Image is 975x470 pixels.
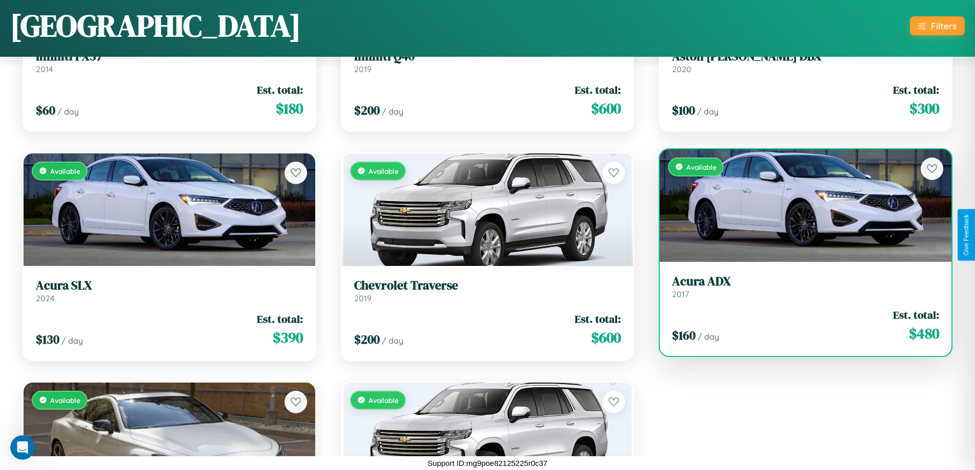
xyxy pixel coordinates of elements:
span: / day [382,335,403,346]
span: $ 200 [354,102,380,119]
a: Chevrolet Traverse2019 [354,278,621,303]
span: $ 480 [909,323,939,344]
span: Est. total: [893,82,939,97]
span: 2017 [672,289,689,299]
span: Est. total: [893,307,939,322]
span: 2019 [354,64,372,74]
span: $ 180 [276,98,303,119]
p: Support ID: mg9poe82125225r0c37 [427,456,547,470]
iframe: Intercom live chat [10,435,35,460]
span: Available [50,167,80,175]
span: / day [382,106,403,117]
span: $ 200 [354,331,380,348]
span: Available [686,163,717,171]
span: $ 100 [672,102,695,119]
a: Acura SLX2024 [36,278,303,303]
span: 2014 [36,64,53,74]
span: Available [50,396,80,405]
h3: Chevrolet Traverse [354,278,621,293]
span: $ 300 [909,98,939,119]
h3: Infiniti Q40 [354,49,621,64]
h3: Acura ADX [672,274,939,289]
div: Give Feedback [963,214,970,256]
span: 2024 [36,293,55,303]
span: 2019 [354,293,372,303]
h3: Aston [PERSON_NAME] DBX [672,49,939,64]
span: Available [369,396,399,405]
button: Filters [910,16,965,35]
a: Infiniti Q402019 [354,49,621,74]
span: Est. total: [575,82,621,97]
span: Available [369,167,399,175]
h1: [GEOGRAPHIC_DATA] [10,5,301,47]
span: Est. total: [575,311,621,326]
div: Filters [931,20,957,31]
span: $ 600 [591,327,621,348]
span: $ 600 [591,98,621,119]
span: / day [61,335,83,346]
span: $ 160 [672,327,696,344]
span: $ 130 [36,331,59,348]
span: Est. total: [257,311,303,326]
span: $ 390 [273,327,303,348]
h3: Acura SLX [36,278,303,293]
a: Aston [PERSON_NAME] DBX2020 [672,49,939,74]
h3: Infiniti FX37 [36,49,303,64]
span: 2020 [672,64,691,74]
span: / day [698,331,719,342]
span: / day [57,106,79,117]
a: Acura ADX2017 [672,274,939,299]
span: Est. total: [257,82,303,97]
span: $ 60 [36,102,55,119]
a: Infiniti FX372014 [36,49,303,74]
span: / day [697,106,719,117]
